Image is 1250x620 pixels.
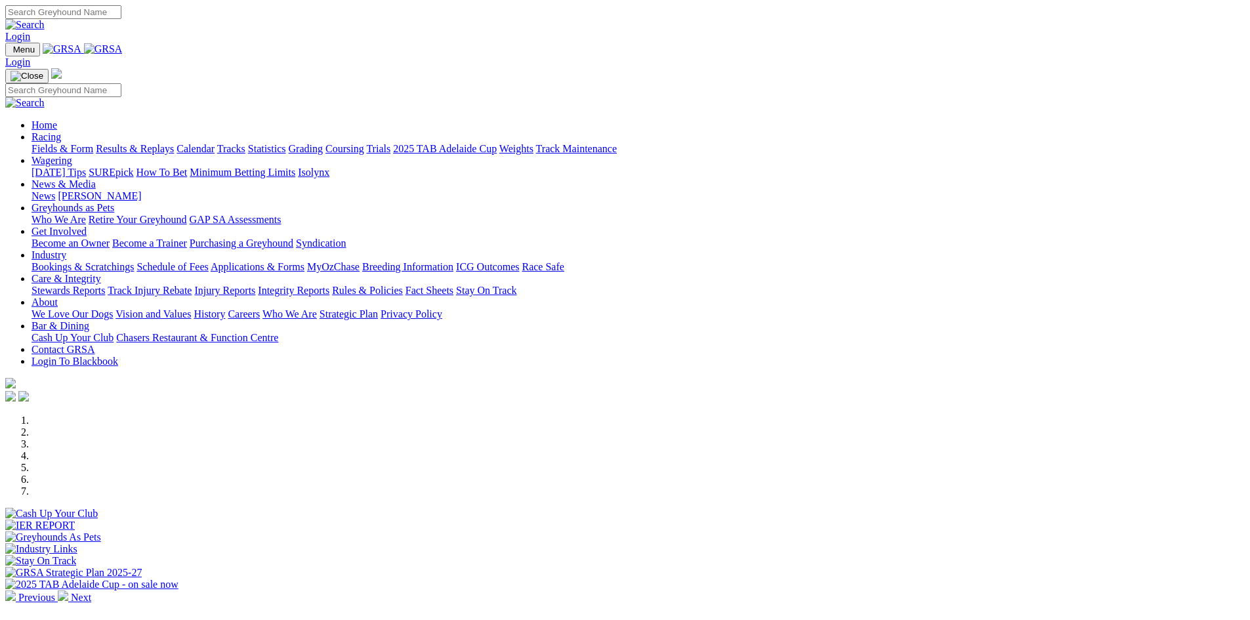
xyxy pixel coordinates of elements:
[320,308,378,320] a: Strategic Plan
[31,356,118,367] a: Login To Blackbook
[31,273,101,284] a: Care & Integrity
[58,590,68,601] img: chevron-right-pager-white.svg
[58,592,91,603] a: Next
[307,261,360,272] a: MyOzChase
[298,167,329,178] a: Isolynx
[499,143,533,154] a: Weights
[31,308,113,320] a: We Love Our Dogs
[89,167,133,178] a: SUREpick
[31,131,61,142] a: Racing
[31,238,110,249] a: Become an Owner
[5,391,16,402] img: facebook.svg
[31,344,94,355] a: Contact GRSA
[5,508,98,520] img: Cash Up Your Club
[31,320,89,331] a: Bar & Dining
[5,531,101,543] img: Greyhounds As Pets
[10,71,43,81] img: Close
[31,261,1245,273] div: Industry
[194,285,255,296] a: Injury Reports
[112,238,187,249] a: Become a Trainer
[5,555,76,567] img: Stay On Track
[325,143,364,154] a: Coursing
[362,261,453,272] a: Breeding Information
[31,249,66,260] a: Industry
[116,332,278,343] a: Chasers Restaurant & Function Centre
[211,261,304,272] a: Applications & Forms
[31,238,1245,249] div: Get Involved
[31,143,1245,155] div: Racing
[51,68,62,79] img: logo-grsa-white.png
[393,143,497,154] a: 2025 TAB Adelaide Cup
[31,332,114,343] a: Cash Up Your Club
[190,238,293,249] a: Purchasing a Greyhound
[456,261,519,272] a: ICG Outcomes
[289,143,323,154] a: Grading
[5,56,30,68] a: Login
[31,261,134,272] a: Bookings & Scratchings
[5,5,121,19] input: Search
[31,155,72,166] a: Wagering
[5,567,142,579] img: GRSA Strategic Plan 2025-27
[43,43,81,55] img: GRSA
[5,43,40,56] button: Toggle navigation
[13,45,35,54] span: Menu
[31,214,86,225] a: Who We Are
[84,43,123,55] img: GRSA
[31,119,57,131] a: Home
[5,19,45,31] img: Search
[366,143,390,154] a: Trials
[31,190,55,201] a: News
[31,178,96,190] a: News & Media
[96,143,174,154] a: Results & Replays
[31,190,1245,202] div: News & Media
[18,592,55,603] span: Previous
[31,285,105,296] a: Stewards Reports
[31,167,86,178] a: [DATE] Tips
[381,308,442,320] a: Privacy Policy
[228,308,260,320] a: Careers
[332,285,403,296] a: Rules & Policies
[115,308,191,320] a: Vision and Values
[5,83,121,97] input: Search
[190,214,281,225] a: GAP SA Assessments
[262,308,317,320] a: Who We Are
[31,285,1245,297] div: Care & Integrity
[5,31,30,42] a: Login
[5,592,58,603] a: Previous
[31,167,1245,178] div: Wagering
[5,590,16,601] img: chevron-left-pager-white.svg
[456,285,516,296] a: Stay On Track
[522,261,564,272] a: Race Safe
[31,297,58,308] a: About
[89,214,187,225] a: Retire Your Greyhound
[31,202,114,213] a: Greyhounds as Pets
[31,214,1245,226] div: Greyhounds as Pets
[31,332,1245,344] div: Bar & Dining
[71,592,91,603] span: Next
[18,391,29,402] img: twitter.svg
[31,226,87,237] a: Get Involved
[194,308,225,320] a: History
[5,520,75,531] img: IER REPORT
[296,238,346,249] a: Syndication
[5,69,49,83] button: Toggle navigation
[58,190,141,201] a: [PERSON_NAME]
[258,285,329,296] a: Integrity Reports
[5,97,45,109] img: Search
[406,285,453,296] a: Fact Sheets
[136,167,188,178] a: How To Bet
[5,378,16,388] img: logo-grsa-white.png
[536,143,617,154] a: Track Maintenance
[248,143,286,154] a: Statistics
[190,167,295,178] a: Minimum Betting Limits
[108,285,192,296] a: Track Injury Rebate
[136,261,208,272] a: Schedule of Fees
[5,579,178,590] img: 2025 TAB Adelaide Cup - on sale now
[31,308,1245,320] div: About
[5,543,77,555] img: Industry Links
[31,143,93,154] a: Fields & Form
[217,143,245,154] a: Tracks
[177,143,215,154] a: Calendar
